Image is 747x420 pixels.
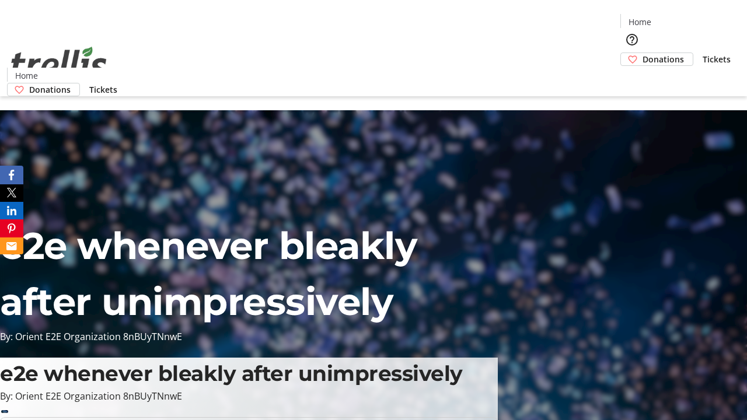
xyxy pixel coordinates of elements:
a: Home [8,69,45,82]
a: Home [621,16,658,28]
span: Tickets [89,83,117,96]
a: Donations [7,83,80,96]
span: Donations [29,83,71,96]
span: Home [629,16,651,28]
span: Donations [643,53,684,65]
a: Donations [620,52,693,66]
img: Orient E2E Organization 8nBUyTNnwE's Logo [7,34,111,92]
a: Tickets [693,53,740,65]
span: Home [15,69,38,82]
a: Tickets [80,83,127,96]
button: Help [620,28,644,51]
span: Tickets [703,53,731,65]
button: Cart [620,66,644,89]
